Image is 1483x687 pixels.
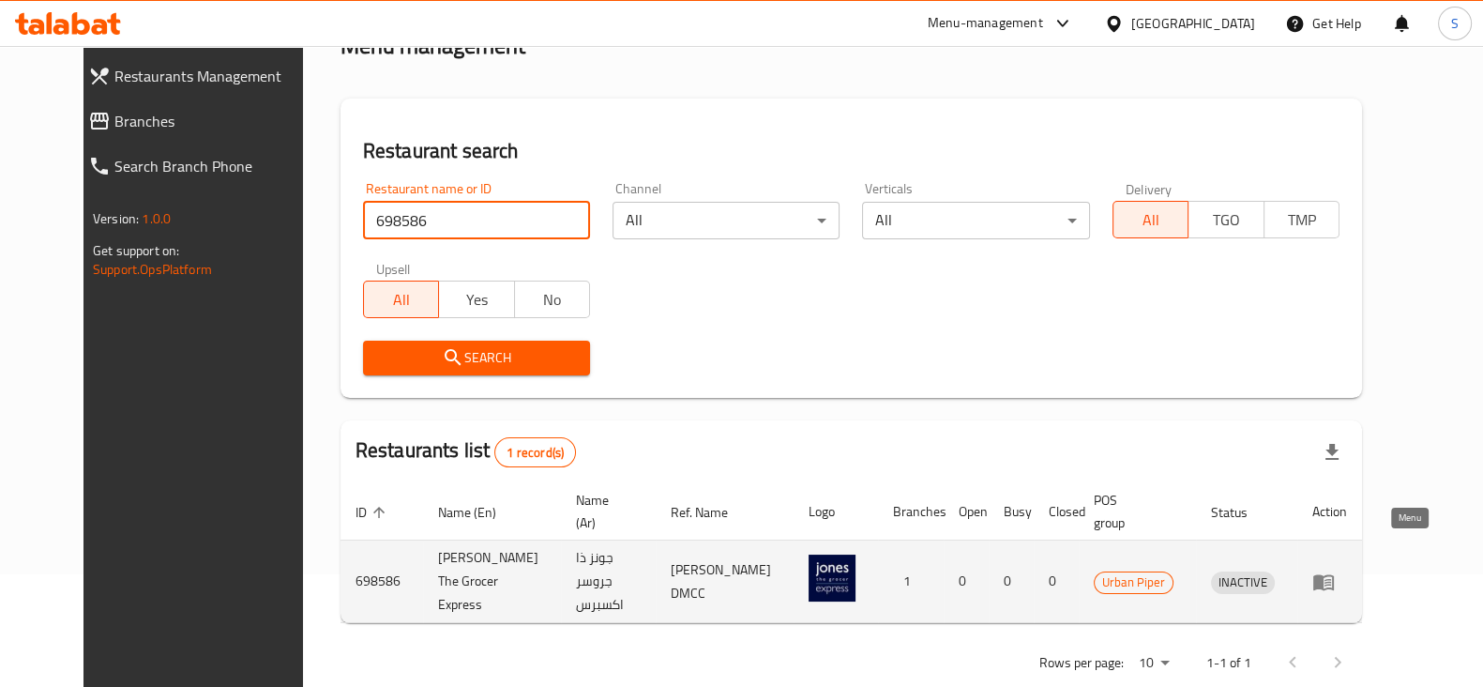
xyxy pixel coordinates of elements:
button: Yes [438,281,514,318]
img: Jones The Grocer Express [809,555,855,602]
span: S [1451,13,1459,34]
div: Menu-management [928,12,1043,35]
td: [PERSON_NAME] DMCC [656,541,794,623]
td: 1 [878,541,944,623]
span: 1 record(s) [495,444,575,462]
p: 1-1 of 1 [1206,651,1251,675]
a: Search Branch Phone [73,144,331,189]
td: 698586 [340,541,423,623]
button: TMP [1264,201,1339,238]
span: Yes [446,286,507,313]
div: All [862,202,1089,239]
a: Branches [73,99,331,144]
span: No [522,286,583,313]
h2: Menu management [340,31,525,61]
span: Name (En) [438,501,521,524]
span: All [371,286,431,313]
a: Support.OpsPlatform [93,257,212,282]
h2: Restaurant search [363,137,1339,165]
td: [PERSON_NAME] The Grocer Express [423,541,561,623]
p: Rows per page: [1039,651,1124,675]
th: Closed [1034,483,1079,541]
button: Search [363,341,590,375]
span: TMP [1272,206,1332,234]
th: Busy [989,483,1034,541]
th: Logo [794,483,878,541]
span: Name (Ar) [576,489,633,534]
span: All [1121,206,1181,234]
span: POS group [1094,489,1173,534]
span: Ref. Name [671,501,752,524]
span: Urban Piper [1095,572,1173,593]
div: Export file [1309,430,1354,475]
span: Restaurants Management [114,65,316,87]
span: TGO [1196,206,1256,234]
span: 1.0.0 [142,206,171,231]
th: Branches [878,483,944,541]
div: All [613,202,840,239]
button: All [1112,201,1188,238]
h2: Restaurants list [356,436,576,467]
td: 0 [1034,541,1079,623]
span: Get support on: [93,238,179,263]
td: 0 [944,541,989,623]
label: Delivery [1126,182,1173,195]
div: Rows per page: [1131,649,1176,678]
a: Restaurants Management [73,53,331,99]
th: Open [944,483,989,541]
div: [GEOGRAPHIC_DATA] [1131,13,1255,34]
span: Search [378,346,575,370]
span: Status [1211,501,1272,524]
span: Search Branch Phone [114,155,316,177]
button: All [363,281,439,318]
div: INACTIVE [1211,572,1275,594]
span: ID [356,501,391,524]
input: Search for restaurant name or ID.. [363,202,590,239]
div: Total records count [494,437,576,467]
td: جونز ذا جروسر اكسبرس [561,541,656,623]
span: INACTIVE [1211,572,1275,593]
label: Upsell [376,262,411,275]
button: No [514,281,590,318]
th: Action [1297,483,1362,541]
td: 0 [989,541,1034,623]
span: Branches [114,110,316,132]
table: enhanced table [340,483,1362,623]
span: Version: [93,206,139,231]
button: TGO [1188,201,1264,238]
